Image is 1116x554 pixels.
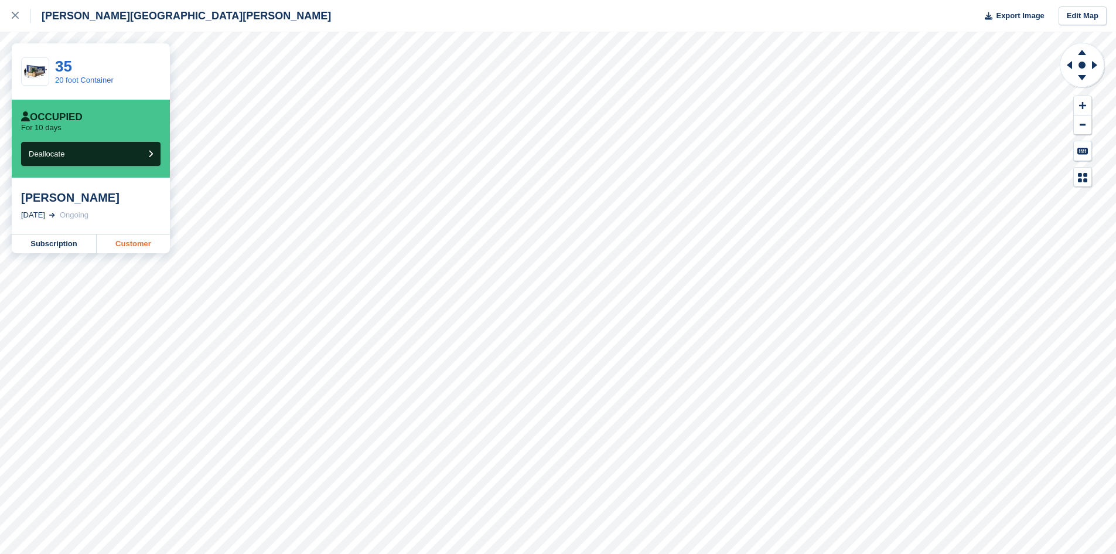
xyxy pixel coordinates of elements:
span: Export Image [996,10,1044,22]
button: Keyboard Shortcuts [1074,141,1091,161]
span: Deallocate [29,149,64,158]
button: Map Legend [1074,168,1091,187]
button: Deallocate [21,142,161,166]
div: [PERSON_NAME][GEOGRAPHIC_DATA][PERSON_NAME] [31,9,331,23]
div: [DATE] [21,209,45,221]
button: Zoom In [1074,96,1091,115]
div: [PERSON_NAME] [21,191,161,205]
div: Ongoing [60,209,88,221]
button: Zoom Out [1074,115,1091,135]
p: For 10 days [21,123,62,132]
img: 20-ft-container.jpg [22,62,49,82]
a: 35 [55,57,72,75]
a: Customer [97,234,170,253]
img: arrow-right-light-icn-cde0832a797a2874e46488d9cf13f60e5c3a73dbe684e267c42b8395dfbc2abf.svg [49,213,55,217]
div: Occupied [21,111,83,123]
button: Export Image [978,6,1045,26]
a: Subscription [12,234,97,253]
a: Edit Map [1059,6,1107,26]
a: 20 foot Container [55,76,114,84]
